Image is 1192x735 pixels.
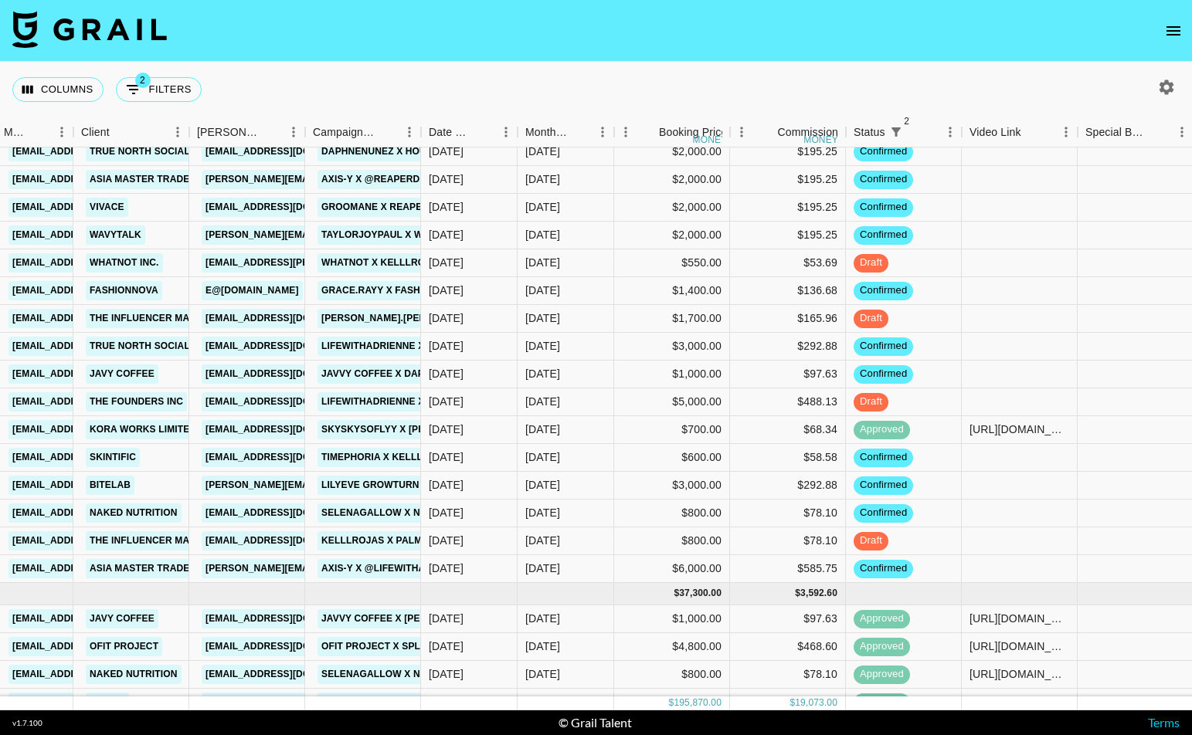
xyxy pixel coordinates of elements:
span: approved [854,639,910,654]
a: GROOMANE X Reaperdame [318,198,460,217]
span: confirmed [854,367,913,381]
span: confirmed [854,200,913,215]
a: [EMAIL_ADDRESS][DOMAIN_NAME] [8,337,182,356]
a: [EMAIL_ADDRESS][DOMAIN_NAME] [8,665,182,684]
div: Sep '25 [525,338,560,354]
div: $195.25 [730,138,846,166]
a: [EMAIL_ADDRESS][DOMAIN_NAME] [8,281,182,300]
button: open drawer [1158,15,1189,46]
div: $78.10 [730,661,846,689]
div: Video Link [970,117,1021,147]
button: Sort [1021,121,1043,143]
button: Menu [730,120,753,144]
div: Sep '25 [525,505,560,520]
a: Javvy Coffee x Daphnunez [318,364,467,384]
button: Menu [614,120,637,144]
div: Client [81,117,110,147]
div: 8/26/2025 [429,366,464,381]
span: draft [854,311,888,326]
a: [EMAIL_ADDRESS][DOMAIN_NAME] [8,559,182,578]
button: Select columns [12,77,104,102]
div: $165.96 [730,305,846,333]
span: approved [854,611,910,626]
div: Sep '25 [525,199,560,215]
a: The Influencer Marketing Factory [86,309,283,328]
a: Naked Nutrition [86,665,182,684]
a: Taylorjoypaul x Wavytalk [318,225,470,245]
div: $195.25 [730,222,846,249]
a: e@[DOMAIN_NAME] [202,281,303,300]
div: 8/6/2025 [429,561,464,576]
button: Menu [591,120,614,144]
div: 8/8/2025 [429,255,464,270]
button: Show filters [885,121,907,143]
button: Menu [398,120,421,144]
button: Menu [50,120,73,144]
a: [EMAIL_ADDRESS][DOMAIN_NAME] [202,198,375,217]
div: v 1.7.100 [12,718,42,728]
div: $700.00 [614,416,730,444]
div: Sep '25 [525,227,560,242]
div: $195.25 [730,166,846,194]
div: $ [790,696,795,710]
a: Naked Nutrition [86,503,182,523]
a: [EMAIL_ADDRESS][DOMAIN_NAME] [8,476,182,495]
a: [PERSON_NAME].[PERSON_NAME] x Palmers [318,309,544,328]
div: Video Link [962,117,1078,147]
a: Terms [1148,715,1180,730]
span: approved [854,422,910,437]
a: [EMAIL_ADDRESS][DOMAIN_NAME] [8,420,182,439]
div: $195.25 [730,194,846,222]
span: confirmed [854,339,913,354]
button: Sort [473,121,494,143]
div: $78.10 [730,527,846,555]
a: [EMAIL_ADDRESS][DOMAIN_NAME] [202,448,375,467]
a: TIMEPHORIA x Kelllrojas [318,448,459,467]
div: Sep '25 [525,561,560,576]
button: Sort [29,121,50,143]
button: Menu [282,120,305,144]
div: Campaign (Type) [313,117,376,147]
div: $550.00 [614,249,730,277]
div: money [693,135,728,144]
div: 2 active filters [885,121,907,143]
a: Grace.rayy X Usmile [318,693,435,712]
div: $97.63 [730,605,846,633]
button: Sort [569,121,591,143]
a: [EMAIL_ADDRESS][DOMAIN_NAME] [202,531,375,550]
img: Grail Talent [12,11,167,48]
div: Booker [189,117,305,147]
a: The Influencer Marketing Factory [86,531,283,550]
a: [EMAIL_ADDRESS][DOMAIN_NAME] [8,392,182,412]
a: Whatnot Inc. [86,253,163,273]
div: Status [854,117,885,147]
a: [EMAIL_ADDRESS][DOMAIN_NAME] [202,665,375,684]
a: WavyTalk [86,225,145,245]
div: Month Due [518,117,614,147]
div: 8/29/2025 [429,449,464,465]
div: money [803,135,838,144]
span: confirmed [854,283,913,298]
div: [PERSON_NAME] [197,117,260,147]
a: [EMAIL_ADDRESS][DOMAIN_NAME] [8,309,182,328]
a: [EMAIL_ADDRESS][DOMAIN_NAME] [8,364,182,384]
div: $ [795,587,800,600]
button: Sort [1149,121,1170,143]
div: 8/5/2025 [429,171,464,187]
span: 2 [135,73,151,88]
div: 8/25/2025 [429,227,464,242]
div: Special Booking Type [1085,117,1149,147]
span: draft [854,533,888,548]
div: Sep '25 [525,171,560,187]
a: True North Social [86,142,194,161]
div: Date Created [429,117,473,147]
div: Campaign (Type) [305,117,421,147]
div: https://www.tiktok.com/@skyskysoflyy/video/7545126582885698830 [970,422,1069,437]
button: Sort [637,121,659,143]
button: Sort [756,121,777,143]
div: Manager [4,117,29,147]
a: Ofit Project x Splashtwinz [318,637,474,656]
button: Menu [1054,120,1078,144]
div: Month Due [525,117,569,147]
span: 2 [899,113,915,129]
